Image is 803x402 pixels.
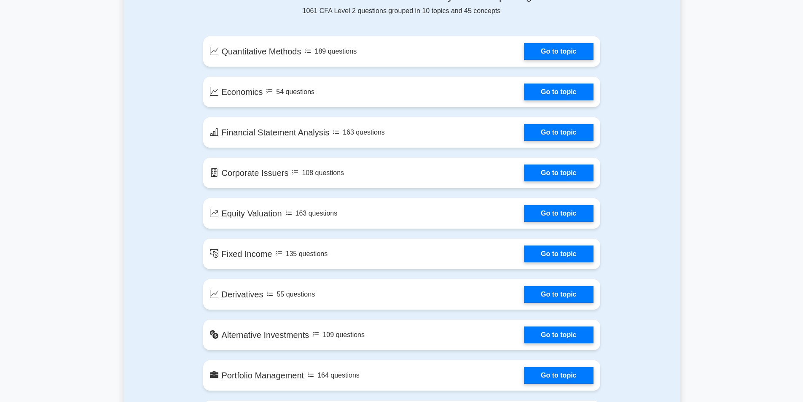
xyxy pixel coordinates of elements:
a: Go to topic [524,286,593,303]
a: Go to topic [524,165,593,181]
a: Go to topic [524,43,593,60]
a: Go to topic [524,326,593,343]
a: Go to topic [524,205,593,222]
a: Go to topic [524,124,593,141]
a: Go to topic [524,367,593,384]
a: Go to topic [524,246,593,262]
a: Go to topic [524,84,593,100]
